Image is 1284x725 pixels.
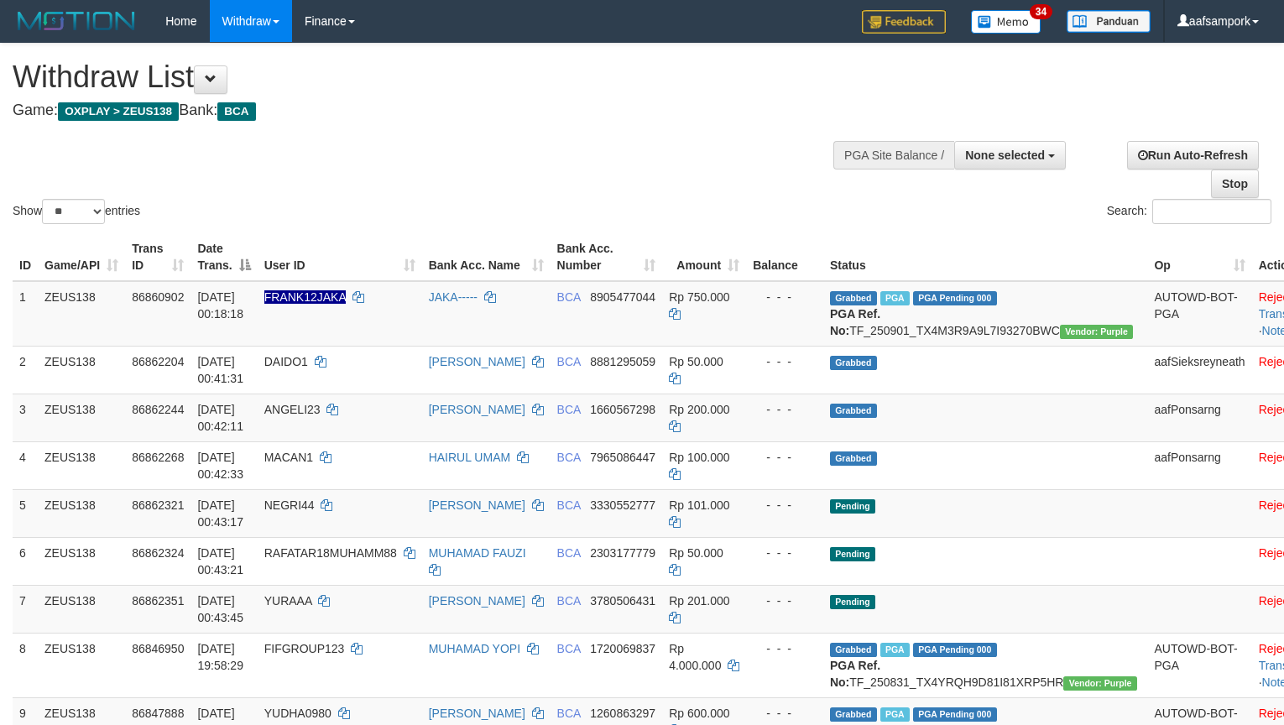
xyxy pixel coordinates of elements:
[132,594,184,608] span: 86862351
[13,233,38,281] th: ID
[264,498,315,512] span: NEGRI44
[264,403,321,416] span: ANGELI23
[38,394,125,441] td: ZEUS138
[429,594,525,608] a: [PERSON_NAME]
[1211,170,1259,198] a: Stop
[590,355,655,368] span: Copy 8881295059 to clipboard
[669,355,723,368] span: Rp 50.000
[830,404,877,418] span: Grabbed
[823,281,1148,347] td: TF_250901_TX4M3R9A9L7I93270BWC
[1107,199,1271,224] label: Search:
[669,707,729,720] span: Rp 600.000
[132,642,184,655] span: 86846950
[830,643,877,657] span: Grabbed
[913,291,997,305] span: PGA Pending
[830,595,875,609] span: Pending
[669,642,721,672] span: Rp 4.000.000
[590,498,655,512] span: Copy 3330552777 to clipboard
[132,403,184,416] span: 86862244
[38,585,125,633] td: ZEUS138
[197,403,243,433] span: [DATE] 00:42:11
[1147,281,1251,347] td: AUTOWD-BOT-PGA
[132,546,184,560] span: 86862324
[753,705,817,722] div: - - -
[830,547,875,561] span: Pending
[429,642,520,655] a: MUHAMAD YOPI
[833,141,954,170] div: PGA Site Balance /
[1147,233,1251,281] th: Op: activate to sort column ascending
[753,545,817,561] div: - - -
[13,60,839,94] h1: Withdraw List
[823,633,1148,697] td: TF_250831_TX4YRQH9D81I81XRP5HR
[830,499,875,514] span: Pending
[830,707,877,722] span: Grabbed
[258,233,422,281] th: User ID: activate to sort column ascending
[197,498,243,529] span: [DATE] 00:43:17
[264,451,313,464] span: MACAN1
[264,546,397,560] span: RAFATAR18MUHAMM88
[590,290,655,304] span: Copy 8905477044 to clipboard
[669,594,729,608] span: Rp 201.000
[590,546,655,560] span: Copy 2303177779 to clipboard
[132,451,184,464] span: 86862268
[551,233,663,281] th: Bank Acc. Number: activate to sort column ascending
[1147,633,1251,697] td: AUTOWD-BOT-PGA
[1063,676,1136,691] span: Vendor URL: https://trx4.1velocity.biz
[557,355,581,368] span: BCA
[197,290,243,321] span: [DATE] 00:18:18
[197,355,243,385] span: [DATE] 00:41:31
[590,451,655,464] span: Copy 7965086447 to clipboard
[590,594,655,608] span: Copy 3780506431 to clipboard
[429,403,525,416] a: [PERSON_NAME]
[38,346,125,394] td: ZEUS138
[1152,199,1271,224] input: Search:
[13,8,140,34] img: MOTION_logo.png
[197,451,243,481] span: [DATE] 00:42:33
[557,451,581,464] span: BCA
[13,441,38,489] td: 4
[38,633,125,697] td: ZEUS138
[125,233,191,281] th: Trans ID: activate to sort column ascending
[880,291,910,305] span: Marked by aafpengsreynich
[1060,325,1133,339] span: Vendor URL: https://trx4.1velocity.biz
[971,10,1041,34] img: Button%20Memo.svg
[669,546,723,560] span: Rp 50.000
[197,546,243,576] span: [DATE] 00:43:21
[753,640,817,657] div: - - -
[557,498,581,512] span: BCA
[264,290,346,304] span: Nama rekening ada tanda titik/strip, harap diedit
[557,403,581,416] span: BCA
[217,102,255,121] span: BCA
[1147,441,1251,489] td: aafPonsarng
[830,659,880,689] b: PGA Ref. No:
[1067,10,1151,33] img: panduan.png
[132,498,184,512] span: 86862321
[197,594,243,624] span: [DATE] 00:43:45
[669,498,729,512] span: Rp 101.000
[13,489,38,537] td: 5
[13,102,839,119] h4: Game: Bank:
[669,290,729,304] span: Rp 750.000
[191,233,257,281] th: Date Trans.: activate to sort column descending
[753,401,817,418] div: - - -
[197,642,243,672] span: [DATE] 19:58:29
[1030,4,1052,19] span: 34
[38,489,125,537] td: ZEUS138
[38,281,125,347] td: ZEUS138
[830,307,880,337] b: PGA Ref. No:
[58,102,179,121] span: OXPLAY > ZEUS138
[13,537,38,585] td: 6
[880,643,910,657] span: Marked by aafnoeunsreypich
[753,592,817,609] div: - - -
[38,441,125,489] td: ZEUS138
[669,403,729,416] span: Rp 200.000
[913,707,997,722] span: PGA Pending
[13,199,140,224] label: Show entries
[753,449,817,466] div: - - -
[13,585,38,633] td: 7
[13,394,38,441] td: 3
[913,643,997,657] span: PGA Pending
[880,707,910,722] span: Marked by aafnoeunsreypich
[753,353,817,370] div: - - -
[13,633,38,697] td: 8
